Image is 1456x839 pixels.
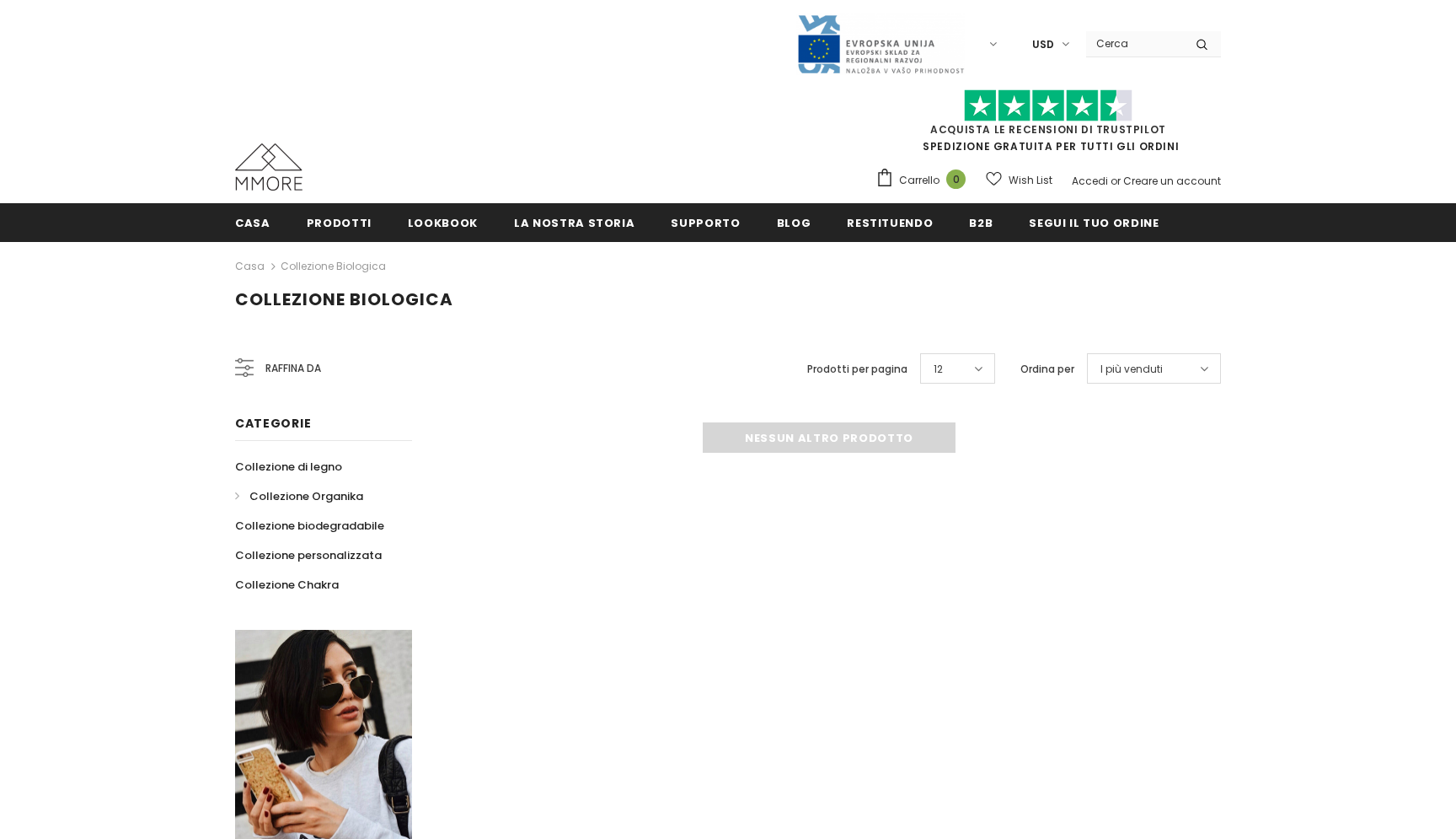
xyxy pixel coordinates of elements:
img: Javni Razpis [796,13,965,75]
a: Collezione biologica [281,259,386,273]
span: B2B [969,215,993,231]
a: Lookbook [408,203,478,241]
a: Carrello 0 [875,168,974,193]
a: Collezione personalizzata [235,541,382,570]
a: Javni Razpis [796,36,965,51]
span: 0 [946,169,966,189]
img: Casi MMORE [235,143,302,191]
span: Wish List [1009,172,1052,189]
a: Collezione di legno [235,452,342,481]
a: Collezione Organika [235,481,363,511]
span: Restituendo [847,215,933,231]
span: 12 [934,361,943,378]
span: Collezione Organika [249,488,363,504]
a: Prodotti [307,203,372,241]
label: Prodotti per pagina [807,361,907,378]
input: Search Site [1086,31,1183,56]
a: Acquista le recensioni di TrustPilot [930,122,1166,137]
a: Segui il tuo ordine [1029,203,1159,241]
img: Fidati di Pilot Stars [964,89,1132,122]
a: Casa [235,203,270,241]
span: Collezione personalizzata [235,547,382,563]
label: Ordina per [1020,361,1074,378]
span: Collezione biodegradabile [235,518,384,534]
a: Collezione Chakra [235,570,339,600]
a: Restituendo [847,203,933,241]
a: Blog [777,203,811,241]
a: Casa [235,256,265,277]
a: Collezione biodegradabile [235,511,384,541]
span: SPEDIZIONE GRATUITA PER TUTTI GLI ORDINI [875,97,1221,153]
a: Accedi [1072,174,1108,188]
span: supporto [671,215,740,231]
span: Blog [777,215,811,231]
span: La nostra storia [514,215,634,231]
span: Carrello [899,172,939,189]
span: Casa [235,215,270,231]
span: Collezione di legno [235,459,342,475]
span: Prodotti [307,215,372,231]
span: Collezione Chakra [235,577,339,593]
span: Categorie [235,415,311,432]
a: Creare un account [1123,174,1221,188]
span: Collezione biologica [235,288,453,311]
a: B2B [969,203,993,241]
span: Segui il tuo ordine [1029,215,1159,231]
a: supporto [671,203,740,241]
span: USD [1032,36,1054,53]
a: La nostra storia [514,203,634,241]
span: I più venduti [1100,361,1163,378]
span: or [1111,174,1121,188]
span: Raffina da [265,359,321,378]
a: Wish List [986,165,1052,195]
span: Lookbook [408,215,478,231]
